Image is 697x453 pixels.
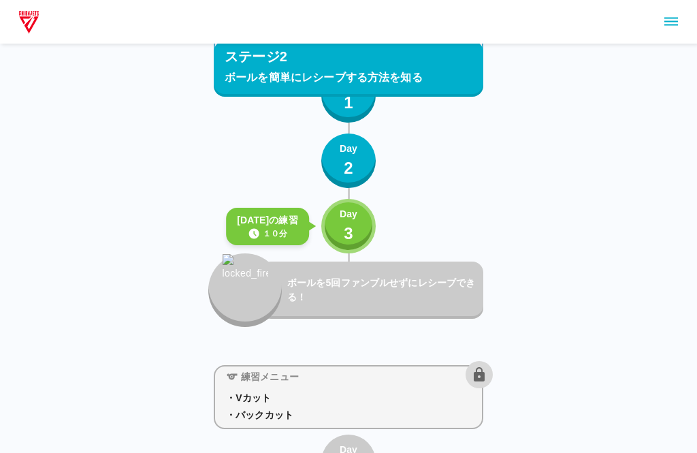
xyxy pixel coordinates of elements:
[225,69,472,86] p: ボールを簡単にレシーブする方法を知る
[344,91,353,115] p: 1
[263,228,287,240] p: １０分
[321,199,376,253] button: Day3
[340,207,357,221] p: Day
[287,276,478,304] p: ボールを5回ファンブルせずにレシーブできる！
[660,10,683,33] button: sidemenu
[241,370,299,384] p: 練習メニュー
[344,156,353,181] p: 2
[16,8,42,35] img: dummy
[226,408,471,422] p: ・バックカット
[225,46,287,67] p: ステージ2
[223,254,268,310] img: locked_fire_icon
[226,391,471,405] p: ・Vカット
[344,221,353,246] p: 3
[340,142,357,156] p: Day
[321,134,376,188] button: Day2
[208,253,282,327] button: locked_fire_icon
[237,213,298,228] p: [DATE]の練習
